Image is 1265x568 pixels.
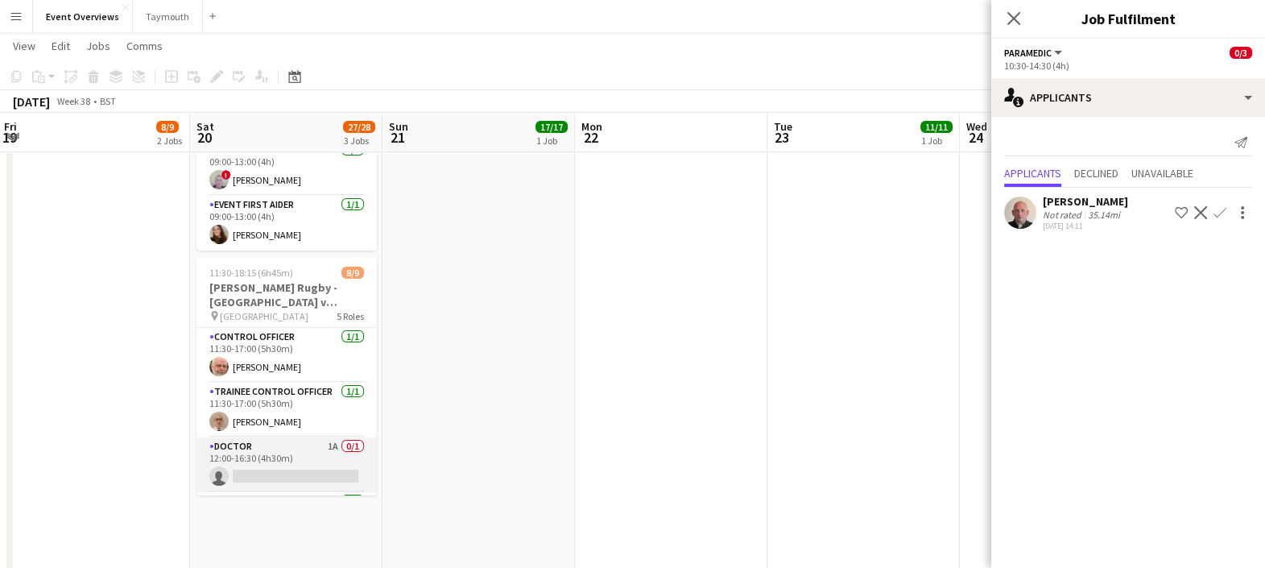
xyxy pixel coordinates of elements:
a: Comms [120,35,169,56]
span: [GEOGRAPHIC_DATA] [220,310,308,322]
div: Not rated [1043,209,1085,221]
span: Fri [4,119,17,134]
span: 20 [194,128,214,147]
span: 17/17 [535,121,568,133]
span: 8/9 [341,267,364,279]
span: Week 38 [53,95,93,107]
button: Taymouth [133,1,203,32]
span: 24 [964,128,987,147]
span: 0/3 [1230,47,1252,59]
div: 2 Jobs [157,135,182,147]
span: ! [221,170,231,180]
span: Applicants [1004,168,1061,179]
div: 3 Jobs [344,135,374,147]
app-job-card: 09:00-13:00 (4h)2/2[PERSON_NAME] School Sports [PERSON_NAME] Academy Playing Fields2 RolesEMT1/10... [196,70,377,251]
div: 1 Job [921,135,952,147]
a: Edit [45,35,76,56]
span: Jobs [86,39,110,53]
span: 21 [387,128,408,147]
span: Paramedic [1004,47,1052,59]
div: BST [100,95,116,107]
span: Comms [126,39,163,53]
span: Edit [52,39,70,53]
span: Tue [774,119,792,134]
span: 5 Roles [337,310,364,322]
button: Paramedic [1004,47,1065,59]
div: [DATE] 14:11 [1043,221,1128,231]
app-card-role: Doctor1A0/112:00-16:30 (4h30m) [196,437,377,492]
a: Jobs [80,35,117,56]
span: 23 [771,128,792,147]
app-card-role: EMT1/109:00-13:00 (4h)![PERSON_NAME] [196,141,377,196]
h3: [PERSON_NAME] Rugby - [GEOGRAPHIC_DATA] v [GEOGRAPHIC_DATA][PERSON_NAME] - Varsity Match [196,280,377,309]
div: 35.14mi [1085,209,1123,221]
span: 22 [579,128,602,147]
span: 11:30-18:15 (6h45m) [209,267,293,279]
div: 1 Job [536,135,567,147]
h3: Job Fulfilment [991,8,1265,29]
span: 8/9 [156,121,179,133]
app-job-card: 11:30-18:15 (6h45m)8/9[PERSON_NAME] Rugby - [GEOGRAPHIC_DATA] v [GEOGRAPHIC_DATA][PERSON_NAME] - ... [196,257,377,495]
span: Unavailable [1131,168,1193,179]
div: 10:30-14:30 (4h) [1004,60,1252,72]
div: [PERSON_NAME] [1043,194,1128,209]
span: Mon [581,119,602,134]
span: Sun [389,119,408,134]
div: Applicants [991,78,1265,117]
app-card-role: Event First Aider1/109:00-13:00 (4h)[PERSON_NAME] [196,196,377,251]
div: [DATE] [13,93,50,110]
span: Declined [1074,168,1118,179]
app-card-role: Trainee Control Officer1/111:30-17:00 (5h30m)[PERSON_NAME] [196,383,377,437]
app-card-role: Control Officer1/111:30-17:00 (5h30m)[PERSON_NAME] [196,328,377,383]
span: Sat [196,119,214,134]
button: Event Overviews [33,1,133,32]
span: Wed [966,119,987,134]
span: 19 [2,128,17,147]
span: View [13,39,35,53]
a: View [6,35,42,56]
span: 11/11 [920,121,953,133]
span: 27/28 [343,121,375,133]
